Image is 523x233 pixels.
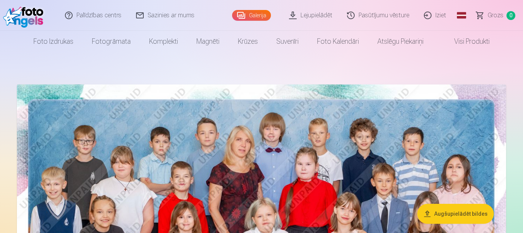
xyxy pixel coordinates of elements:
a: Galerija [232,10,271,21]
a: Visi produkti [433,31,499,52]
a: Foto izdrukas [24,31,83,52]
a: Foto kalendāri [308,31,368,52]
a: Suvenīri [267,31,308,52]
span: Grozs [488,11,503,20]
a: Atslēgu piekariņi [368,31,433,52]
img: /fa1 [3,3,47,28]
a: Magnēti [187,31,229,52]
button: Augšupielādēt bildes [417,204,494,224]
span: 0 [506,11,515,20]
a: Krūzes [229,31,267,52]
a: Fotogrāmata [83,31,140,52]
a: Komplekti [140,31,187,52]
